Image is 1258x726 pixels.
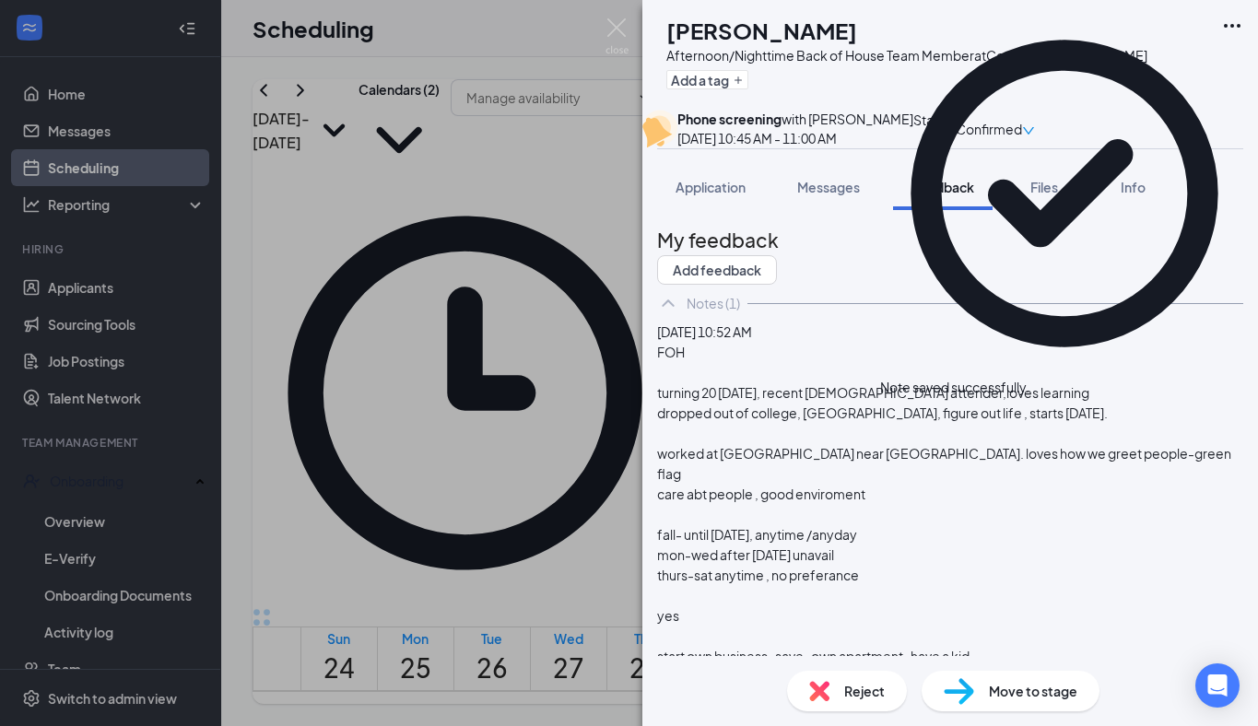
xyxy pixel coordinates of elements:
[733,75,744,86] svg: Plus
[666,46,1147,64] div: Afternoon/Nighttime Back of House Team Member at Concord [PERSON_NAME]
[657,255,777,285] button: Add feedback
[677,111,782,127] b: Phone screening
[687,294,740,312] div: Notes (1)
[677,128,913,148] div: [DATE] 10:45 AM - 11:00 AM
[1195,663,1240,708] div: Open Intercom Messenger
[880,378,1029,397] div: Note saved successfully.
[844,681,885,701] span: Reject
[677,110,913,128] div: with [PERSON_NAME]
[657,292,679,314] svg: ChevronUp
[676,179,746,195] span: Application
[657,323,752,340] span: [DATE] 10:52 AM
[666,15,857,46] h1: [PERSON_NAME]
[666,70,748,89] button: PlusAdd a tag
[797,179,860,195] span: Messages
[657,342,1243,666] div: FOH turning 20 [DATE], recent [DEMOGRAPHIC_DATA] attender,loves learning dropped out of college, ...
[880,9,1249,378] svg: CheckmarkCircle
[989,681,1077,701] span: Move to stage
[657,225,1243,255] h2: My feedback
